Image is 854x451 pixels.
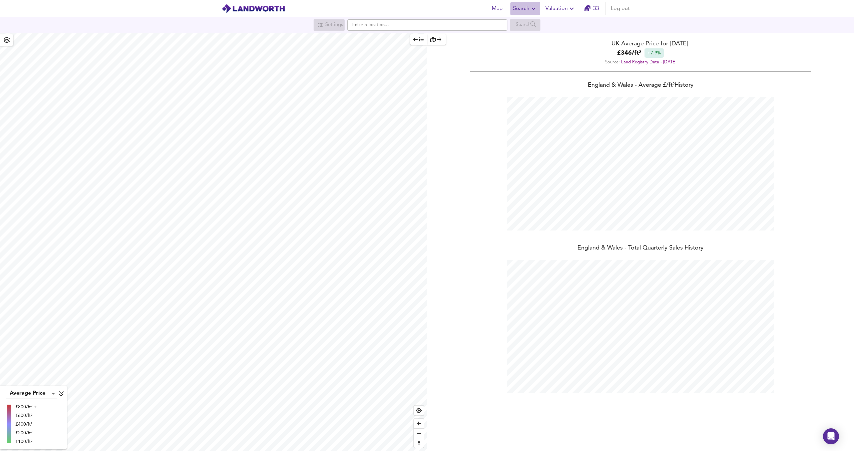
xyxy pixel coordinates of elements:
button: Map [486,2,508,15]
div: Search for a location first or explore the map [314,19,345,31]
div: £800/ft² + [15,404,37,410]
button: Valuation [543,2,578,15]
div: England & Wales - Total Quarterly Sales History [427,244,854,253]
div: Open Intercom Messenger [823,428,839,444]
button: 33 [581,2,602,15]
button: Log out [608,2,632,15]
a: 33 [584,4,599,13]
div: £600/ft² [15,412,37,419]
a: Land Registry Data - [DATE] [621,60,676,64]
div: £100/ft² [15,438,37,445]
img: logo [222,4,285,14]
button: Reset bearing to north [414,438,424,448]
input: Enter a location... [347,19,507,31]
span: Map [489,4,505,13]
b: £ 346 / ft² [617,49,641,58]
span: Valuation [545,4,576,13]
div: £200/ft² [15,430,37,436]
span: Log out [611,4,630,13]
button: Zoom in [414,419,424,428]
div: Average Price [6,388,57,399]
span: Search [513,4,537,13]
div: Source: [427,58,854,67]
span: Zoom out [414,429,424,438]
div: +7.9% [645,48,664,58]
div: UK Average Price for [DATE] [427,39,854,48]
div: England & Wales - Average £/ ft² History [427,81,854,90]
button: Zoom out [414,428,424,438]
button: Find my location [414,406,424,415]
button: Search [510,2,540,15]
div: £400/ft² [15,421,37,428]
